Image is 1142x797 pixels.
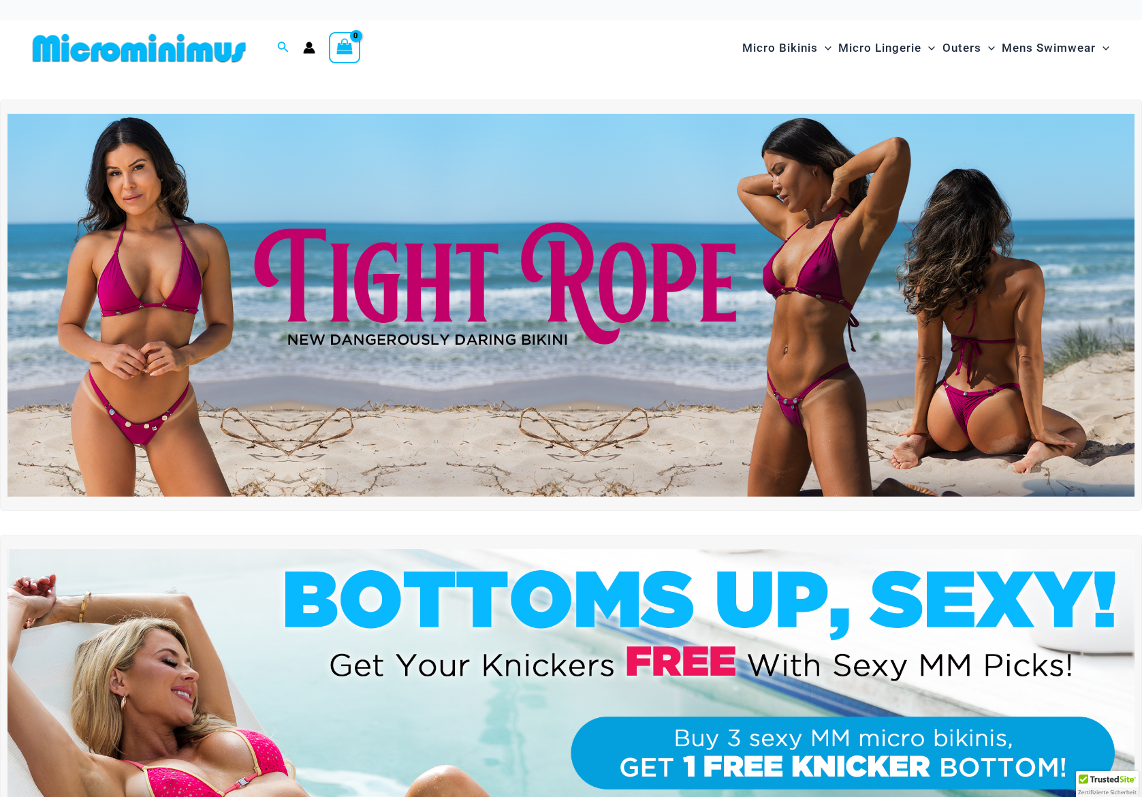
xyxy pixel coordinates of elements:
[742,31,818,65] span: Micro Bikinis
[27,33,251,63] img: MM SHOP LOGO FLAT
[942,31,981,65] span: Outers
[835,27,938,69] a: Micro LingerieMenu ToggleMenu Toggle
[1076,771,1139,797] div: TrustedSite Certified
[277,40,289,57] a: Search icon link
[838,31,921,65] span: Micro Lingerie
[818,31,831,65] span: Menu Toggle
[1096,31,1109,65] span: Menu Toggle
[303,42,315,54] a: Account icon link
[7,114,1135,497] img: Tight Rope Pink Bikini
[998,27,1113,69] a: Mens SwimwearMenu ToggleMenu Toggle
[739,27,835,69] a: Micro BikinisMenu ToggleMenu Toggle
[737,25,1115,71] nav: Site Navigation
[939,27,998,69] a: OutersMenu ToggleMenu Toggle
[329,32,360,63] a: View Shopping Cart, empty
[1002,31,1096,65] span: Mens Swimwear
[981,31,995,65] span: Menu Toggle
[921,31,935,65] span: Menu Toggle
